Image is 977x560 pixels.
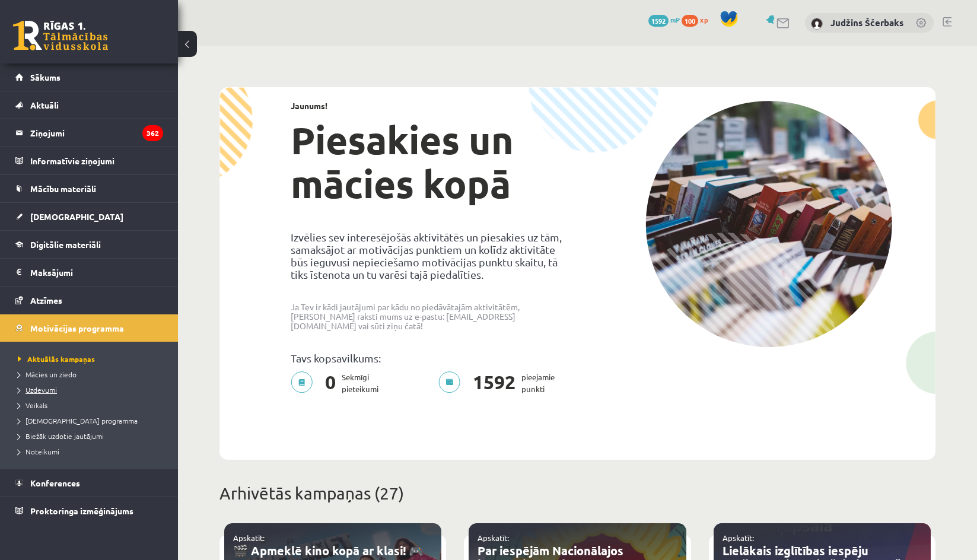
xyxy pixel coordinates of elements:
[291,302,569,330] p: Ja Tev ir kādi jautājumi par kādu no piedāvātajām aktivitātēm, [PERSON_NAME] raksti mums uz e-pas...
[700,15,708,24] span: xp
[18,384,166,395] a: Uzdevumi
[811,18,823,30] img: Judžins Ščerbaks
[467,371,521,395] span: 1592
[682,15,698,27] span: 100
[645,101,892,347] img: campaign-image-1c4f3b39ab1f89d1fca25a8facaab35ebc8e40cf20aedba61fd73fb4233361ac.png
[15,469,163,497] a: Konferences
[438,371,562,395] p: pieejamie punkti
[30,505,133,516] span: Proktoringa izmēģinājums
[723,533,754,543] a: Apskatīt:
[18,400,47,410] span: Veikals
[478,533,509,543] a: Apskatīt:
[18,354,95,364] span: Aktuālās kampaņas
[648,15,680,24] a: 1592 mP
[291,118,569,206] h1: Piesakies un mācies kopā
[18,415,166,426] a: [DEMOGRAPHIC_DATA] programma
[18,416,138,425] span: [DEMOGRAPHIC_DATA] programma
[18,400,166,411] a: Veikals
[15,119,163,147] a: Ziņojumi362
[233,543,424,558] a: 🎬 Apmeklē kino kopā ar klasi! 🎮
[30,100,59,110] span: Aktuāli
[13,21,108,50] a: Rīgas 1. Tālmācības vidusskola
[291,231,569,281] p: Izvēlies sev interesējošās aktivitātēs un piesakies uz tām, samaksājot ar motivācijas punktiem un...
[670,15,680,24] span: mP
[15,314,163,342] a: Motivācijas programma
[18,447,59,456] span: Noteikumi
[142,125,163,141] i: 362
[15,63,163,91] a: Sākums
[15,91,163,119] a: Aktuāli
[291,371,386,395] p: Sekmīgi pieteikumi
[18,385,57,394] span: Uzdevumi
[30,183,96,194] span: Mācību materiāli
[30,147,163,174] legend: Informatīvie ziņojumi
[30,323,124,333] span: Motivācijas programma
[15,203,163,230] a: [DEMOGRAPHIC_DATA]
[15,175,163,202] a: Mācību materiāli
[30,72,61,82] span: Sākums
[18,370,77,379] span: Mācies un ziedo
[830,17,903,28] a: Judžins Ščerbaks
[648,15,669,27] span: 1592
[30,239,101,250] span: Digitālie materiāli
[18,431,104,441] span: Biežāk uzdotie jautājumi
[18,369,166,380] a: Mācies un ziedo
[15,497,163,524] a: Proktoringa izmēģinājums
[291,352,569,364] p: Tavs kopsavilkums:
[30,119,163,147] legend: Ziņojumi
[233,533,265,543] a: Apskatīt:
[682,15,714,24] a: 100 xp
[291,100,327,111] strong: Jaunums!
[319,371,342,395] span: 0
[15,287,163,314] a: Atzīmes
[15,231,163,258] a: Digitālie materiāli
[18,431,166,441] a: Biežāk uzdotie jautājumi
[30,211,123,222] span: [DEMOGRAPHIC_DATA]
[15,259,163,286] a: Maksājumi
[30,295,62,306] span: Atzīmes
[18,446,166,457] a: Noteikumi
[30,478,80,488] span: Konferences
[15,147,163,174] a: Informatīvie ziņojumi
[30,259,163,286] legend: Maksājumi
[219,481,935,506] p: Arhivētās kampaņas (27)
[18,354,166,364] a: Aktuālās kampaņas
